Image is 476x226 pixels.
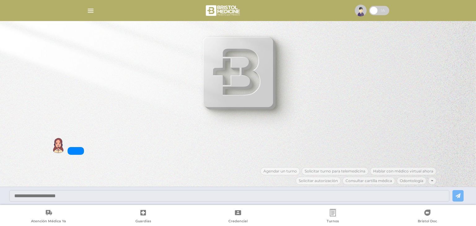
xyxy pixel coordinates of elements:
[96,209,191,225] a: Guardias
[327,219,339,224] span: Turnos
[380,209,475,225] a: Bristol Doc
[135,219,151,224] span: Guardias
[51,138,66,153] img: Cober IA
[418,219,437,224] span: Bristol Doc
[31,219,66,224] span: Atención Médica Ya
[205,3,242,18] img: bristol-medicine-blanco.png
[87,7,95,15] img: Cober_menu-lines-white.svg
[191,209,285,225] a: Credencial
[285,209,380,225] a: Turnos
[355,5,367,16] img: profile-placeholder.svg
[228,219,248,224] span: Credencial
[1,209,96,225] a: Atención Médica Ya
